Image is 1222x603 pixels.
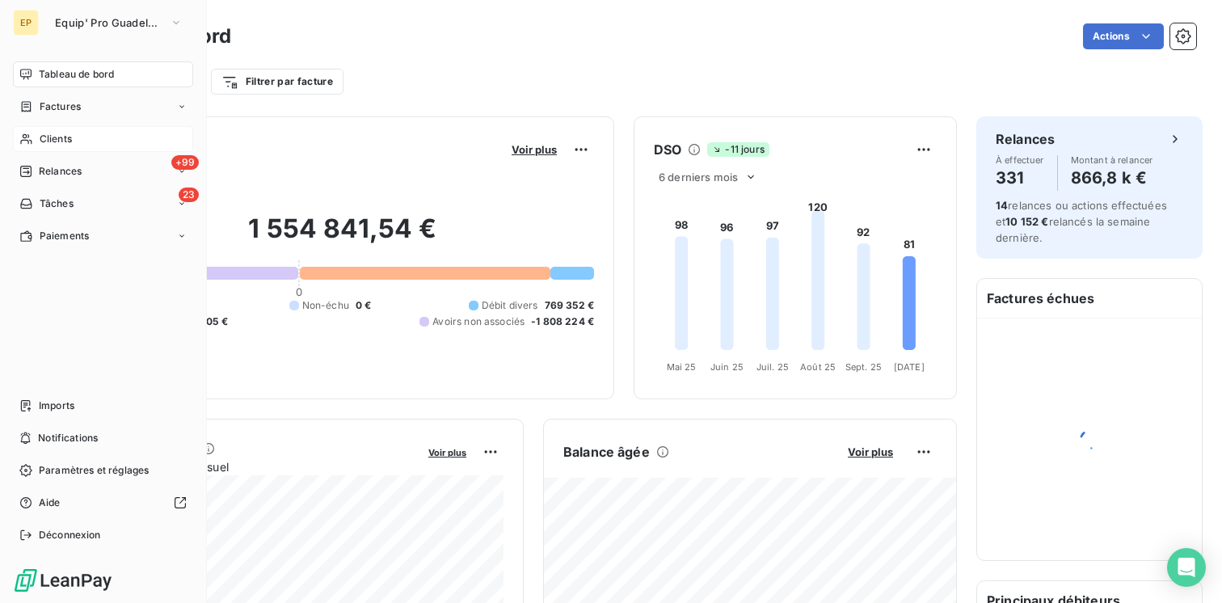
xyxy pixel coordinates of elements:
[13,567,113,593] img: Logo LeanPay
[428,447,466,458] span: Voir plus
[1005,215,1048,228] span: 10 152 €
[996,199,1167,244] span: relances ou actions effectuées et relancés la semaine dernière.
[39,398,74,413] span: Imports
[996,199,1008,212] span: 14
[39,67,114,82] span: Tableau de bord
[996,155,1044,165] span: À effectuer
[1071,165,1153,191] h4: 866,8 k €
[1167,548,1206,587] div: Open Intercom Messenger
[894,361,925,373] tspan: [DATE]
[38,431,98,445] span: Notifications
[507,142,562,157] button: Voir plus
[40,99,81,114] span: Factures
[848,445,893,458] span: Voir plus
[40,132,72,146] span: Clients
[707,142,769,157] span: -11 jours
[667,361,697,373] tspan: Mai 25
[800,361,836,373] tspan: Août 25
[91,213,594,261] h2: 1 554 841,54 €
[55,16,163,29] span: Equip' Pro Guadeloupe
[843,445,898,459] button: Voir plus
[423,445,471,459] button: Voir plus
[13,490,193,516] a: Aide
[654,140,681,159] h6: DSO
[39,463,149,478] span: Paramètres et réglages
[845,361,882,373] tspan: Sept. 25
[996,165,1044,191] h4: 331
[302,298,349,313] span: Non-échu
[482,298,538,313] span: Débit divers
[91,458,417,475] span: Chiffre d'affaires mensuel
[512,143,557,156] span: Voir plus
[531,314,594,329] span: -1 808 224 €
[545,298,594,313] span: 769 352 €
[710,361,744,373] tspan: Juin 25
[171,155,199,170] span: +99
[659,171,738,183] span: 6 derniers mois
[977,279,1202,318] h6: Factures échues
[356,298,371,313] span: 0 €
[211,69,343,95] button: Filtrer par facture
[432,314,525,329] span: Avoirs non associés
[39,495,61,510] span: Aide
[13,10,39,36] div: EP
[39,164,82,179] span: Relances
[179,188,199,202] span: 23
[996,129,1055,149] h6: Relances
[39,528,101,542] span: Déconnexion
[40,196,74,211] span: Tâches
[756,361,789,373] tspan: Juil. 25
[1071,155,1153,165] span: Montant à relancer
[563,442,650,462] h6: Balance âgée
[40,229,89,243] span: Paiements
[296,285,302,298] span: 0
[1083,23,1164,49] button: Actions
